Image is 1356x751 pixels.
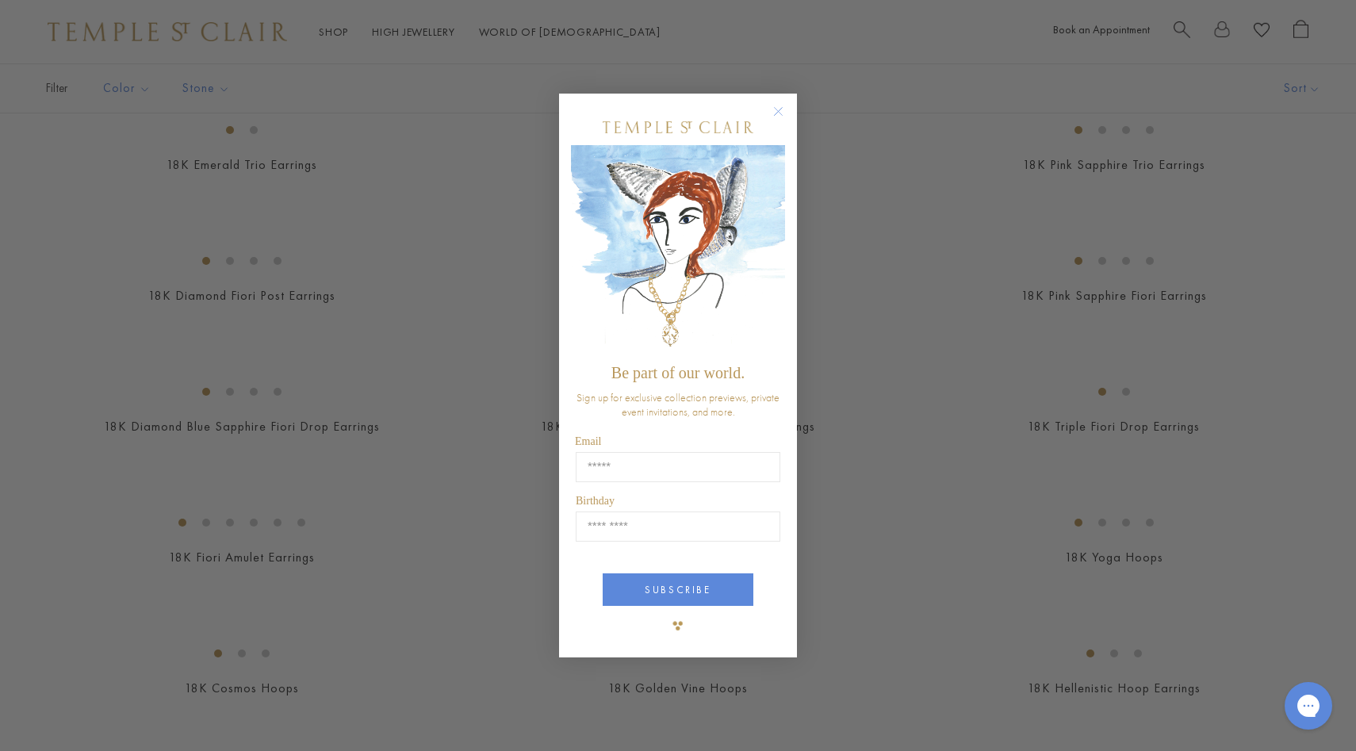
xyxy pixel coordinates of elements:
button: Close dialog [776,109,796,129]
button: SUBSCRIBE [603,573,753,606]
span: Sign up for exclusive collection previews, private event invitations, and more. [576,390,780,419]
img: TSC [662,610,694,642]
iframe: Gorgias live chat messenger [1277,676,1340,735]
img: c4a9eb12-d91a-4d4a-8ee0-386386f4f338.jpeg [571,145,785,357]
span: Email [575,435,601,447]
span: Be part of our world. [611,364,745,381]
img: Temple St. Clair [603,121,753,133]
span: Birthday [576,495,615,507]
input: Email [576,452,780,482]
